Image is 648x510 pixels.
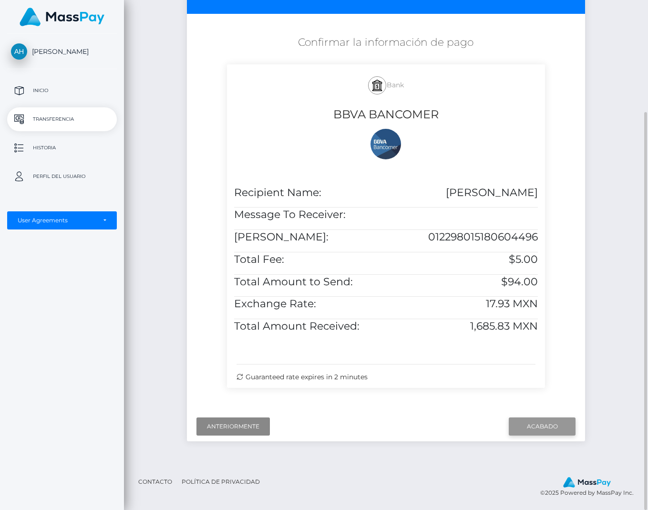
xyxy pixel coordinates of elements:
img: Z [370,129,401,159]
h5: 1,685.83 MXN [393,319,537,334]
div: User Agreements [18,217,96,224]
p: Perfil del usuario [11,169,113,184]
a: Inicio [7,79,117,103]
h5: Message To Receiver: [234,208,379,222]
h5: Recipient Name: [234,186,379,200]
h5: Total Amount to Send: [234,275,379,290]
a: Transferencia [7,107,117,131]
img: MassPay [563,477,611,488]
input: Anteriormente [196,417,270,436]
h5: 17.93 MXN [393,297,537,312]
p: Transferencia [11,112,113,126]
h5: Bank [234,72,538,99]
div: Guaranteed rate expires in 2 minutes [237,372,535,382]
h5: 012298015180604496 [393,230,537,245]
a: Política de privacidad [178,474,264,489]
img: MassPay [20,8,104,26]
p: Historia [11,141,113,155]
span: [PERSON_NAME] [7,47,117,56]
a: Historia [7,136,117,160]
input: Acabado [509,417,576,436]
h5: $94.00 [393,275,537,290]
div: © 2025 Powered by MassPay Inc. [540,477,641,498]
h5: [PERSON_NAME] [393,186,537,200]
h5: [PERSON_NAME]: [234,230,379,245]
h5: Total Fee: [234,252,379,267]
p: Inicio [11,83,113,98]
a: Contacto [134,474,176,489]
h5: Exchange Rate: [234,297,379,312]
a: Perfil del usuario [7,165,117,188]
img: bank.svg [371,80,383,91]
button: User Agreements [7,211,117,229]
h5: Total Amount Received: [234,319,379,334]
h4: BBVA BANCOMER [234,106,538,123]
h5: $5.00 [393,252,537,267]
h5: Confirmar la información de pago [194,35,578,50]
